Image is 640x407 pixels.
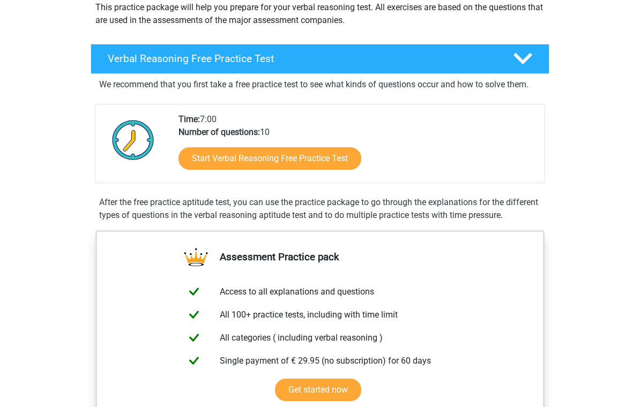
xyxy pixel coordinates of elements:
a: Get started now [275,379,361,401]
div: After the free practice aptitude test, you can use the practice package to go through the explana... [95,196,545,222]
p: We recommend that you first take a free practice test to see what kinds of questions occur and ho... [99,78,541,91]
img: Clock [106,113,160,167]
a: Verbal Reasoning Free Practice Test [86,44,554,74]
b: Time: [178,114,200,124]
b: Number of questions: [178,127,260,137]
div: 7:00 10 [170,113,544,183]
p: This practice package will help you prepare for your verbal reasoning test. All exercises are bas... [95,1,545,27]
h4: Verbal Reasoning Free Practice Test [108,52,496,65]
a: Start Verbal Reasoning Free Practice Test [178,147,361,170]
